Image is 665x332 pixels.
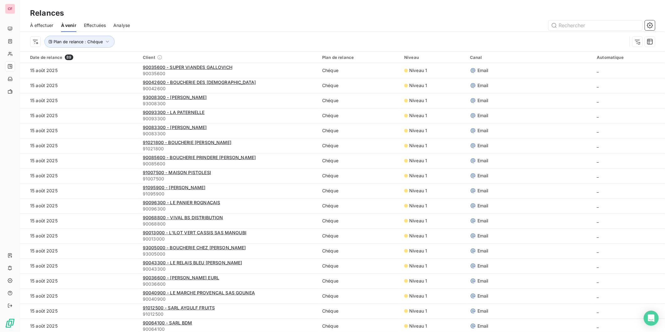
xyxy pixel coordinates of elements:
[113,22,130,29] span: Analyse
[318,258,400,273] td: Chéque
[20,183,139,198] td: 15 août 2025
[477,127,488,134] span: Email
[143,260,242,265] span: 90043300 - LE RELAIS BLEU [PERSON_NAME]
[318,78,400,93] td: Chéque
[143,95,207,100] span: 93008300 - [PERSON_NAME]
[409,82,427,89] span: Niveau 1
[597,113,599,118] span: _
[143,80,256,85] span: 90042600 - BOUCHERIE DES [DEMOGRAPHIC_DATA]
[318,138,400,153] td: Chéque
[143,200,220,205] span: 90096300 - LE PANIER ROGNACAIS
[143,230,246,235] span: 90013000 - L'ILOT VERT CASSIS SAS MANOUBI
[61,22,76,29] span: À venir
[318,63,400,78] td: Chéque
[143,296,315,302] span: 90040900
[143,206,315,212] span: 90096300
[318,93,400,108] td: Chéque
[20,243,139,258] td: 15 août 2025
[477,233,488,239] span: Email
[477,173,488,179] span: Email
[143,116,315,122] span: 90093300
[477,82,488,89] span: Email
[143,320,192,325] span: 90064100 - SARL BDM
[409,173,427,179] span: Niveau 1
[477,112,488,119] span: Email
[20,63,139,78] td: 15 août 2025
[409,158,427,164] span: Niveau 1
[143,191,315,197] span: 91095900
[20,93,139,108] td: 15 août 2025
[597,173,599,178] span: _
[597,323,599,329] span: _
[470,55,590,60] div: Canal
[409,278,427,284] span: Niveau 1
[143,161,315,167] span: 90085600
[318,228,400,243] td: Chéque
[322,55,397,60] div: Plan de relance
[143,170,211,175] span: 91007500 - MAISON PISTOLESI
[20,123,139,138] td: 15 août 2025
[143,65,232,70] span: 90035600 - SUPER VIANDES GALLOVICH
[143,305,215,310] span: 91012500 - SARL AYGULF FRUITS
[477,263,488,269] span: Email
[20,288,139,303] td: 15 août 2025
[597,188,599,193] span: _
[409,308,427,314] span: Niveau 1
[477,188,488,194] span: Email
[318,288,400,303] td: Chéque
[477,158,488,164] span: Email
[597,248,599,253] span: _
[318,108,400,123] td: Chéque
[477,308,488,314] span: Email
[143,155,256,160] span: 90085600 - BOUCHERIE PRINDERE [PERSON_NAME]
[143,275,219,280] span: 90036600 - [PERSON_NAME] EURL
[20,213,139,228] td: 15 août 2025
[597,128,599,133] span: _
[404,55,462,60] div: Niveau
[143,221,315,227] span: 90068800
[20,228,139,243] td: 15 août 2025
[20,258,139,273] td: 15 août 2025
[477,323,488,329] span: Email
[597,98,599,103] span: _
[318,123,400,138] td: Chéque
[477,248,488,254] span: Email
[597,233,599,238] span: _
[409,188,427,194] span: Niveau 1
[20,78,139,93] td: 15 août 2025
[477,278,488,284] span: Email
[54,39,103,44] span: Plan de relance : Chéque
[20,138,139,153] td: 15 août 2025
[597,278,599,283] span: _
[143,125,207,130] span: 90083300 - [PERSON_NAME]
[318,303,400,319] td: Chéque
[143,245,246,250] span: 93005000 - BOUCHERIE CHEZ [PERSON_NAME]
[143,146,315,152] span: 91021800
[409,127,427,134] span: Niveau 1
[65,54,73,60] span: 89
[143,110,205,115] span: 90093300 - LA PATERNELLE
[409,143,427,149] span: Niveau 1
[5,4,15,14] div: CF
[318,273,400,288] td: Chéque
[597,55,661,60] div: Automatique
[143,215,223,220] span: 90068800 - VIVAL BS DISTRIBUTION
[477,67,488,74] span: Email
[477,143,488,149] span: Email
[409,293,427,299] span: Niveau 1
[409,248,427,254] span: Niveau 1
[477,203,488,209] span: Email
[597,143,599,148] span: _
[409,218,427,224] span: Niveau 1
[318,213,400,228] td: Chéque
[143,185,206,190] span: 91095900 - [PERSON_NAME]
[20,153,139,168] td: 15 août 2025
[143,176,315,182] span: 91007500
[318,198,400,213] td: Chéque
[44,36,115,48] button: Plan de relance : Chéque
[597,203,599,208] span: _
[318,168,400,183] td: Chéque
[20,168,139,183] td: 15 août 2025
[143,55,155,60] span: Client
[549,20,642,30] input: Rechercher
